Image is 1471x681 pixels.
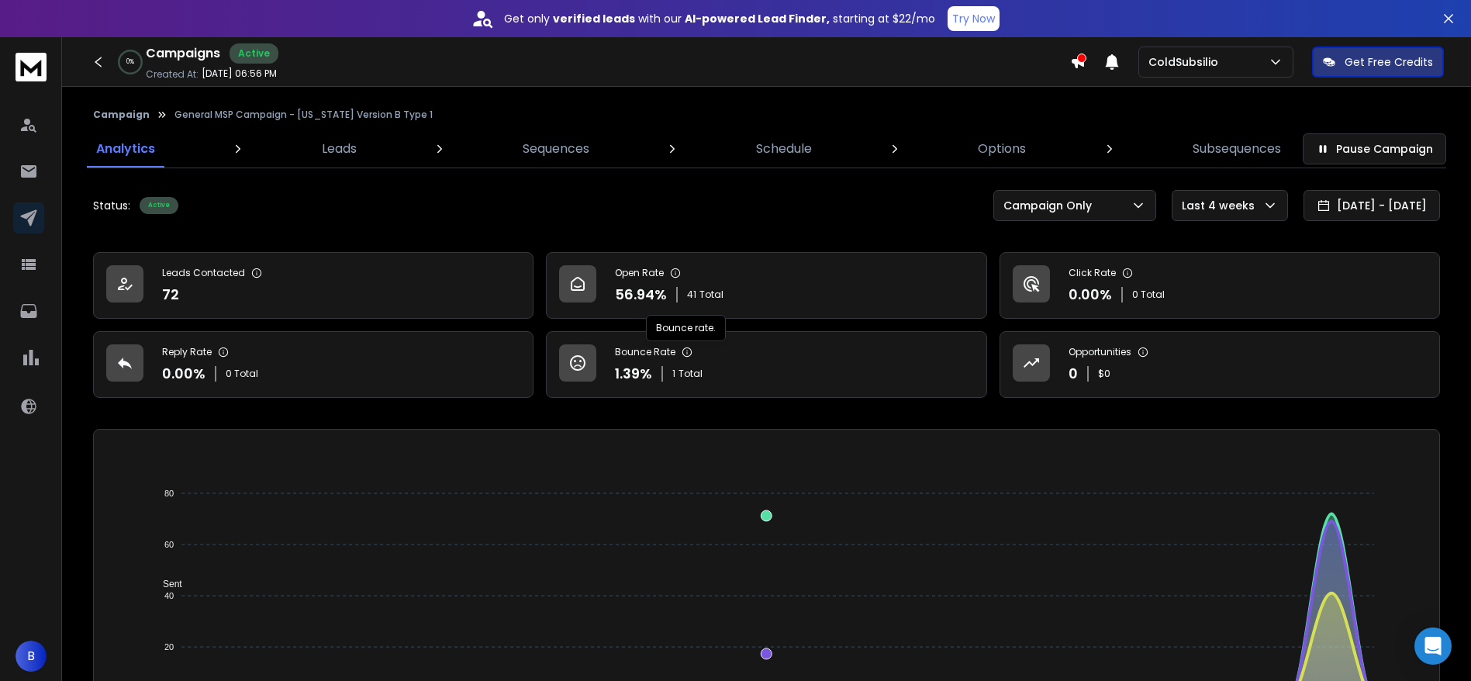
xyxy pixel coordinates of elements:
[164,591,174,600] tspan: 40
[553,11,635,26] strong: verified leads
[699,289,723,301] span: Total
[679,368,703,380] span: Total
[164,642,174,652] tspan: 20
[1345,54,1433,70] p: Get Free Credits
[16,641,47,672] button: B
[87,130,164,168] a: Analytics
[1069,363,1078,385] p: 0
[162,284,179,306] p: 72
[146,68,199,81] p: Created At:
[546,252,986,319] a: Open Rate56.94%41Total
[93,109,150,121] button: Campaign
[164,489,174,498] tspan: 80
[162,267,245,279] p: Leads Contacted
[162,363,205,385] p: 0.00 %
[685,11,830,26] strong: AI-powered Lead Finder,
[1303,133,1446,164] button: Pause Campaign
[140,197,178,214] div: Active
[615,284,667,306] p: 56.94 %
[164,540,174,549] tspan: 60
[1193,140,1281,158] p: Subsequences
[16,53,47,81] img: logo
[93,198,130,213] p: Status:
[230,43,278,64] div: Active
[126,57,134,67] p: 0 %
[615,267,664,279] p: Open Rate
[93,252,533,319] a: Leads Contacted72
[174,109,433,121] p: General MSP Campaign - [US_STATE] Version B Type 1
[322,140,357,158] p: Leads
[1132,289,1165,301] p: 0 Total
[1000,252,1440,319] a: Click Rate0.00%0 Total
[96,140,155,158] p: Analytics
[1312,47,1444,78] button: Get Free Credits
[226,368,258,380] p: 0 Total
[1069,346,1131,358] p: Opportunities
[202,67,277,80] p: [DATE] 06:56 PM
[615,346,675,358] p: Bounce Rate
[151,579,182,589] span: Sent
[313,130,366,168] a: Leads
[615,363,652,385] p: 1.39 %
[93,331,533,398] a: Reply Rate0.00%0 Total
[747,130,821,168] a: Schedule
[687,289,696,301] span: 41
[952,11,995,26] p: Try Now
[672,368,675,380] span: 1
[1148,54,1224,70] p: ColdSubsilio
[1414,627,1452,665] div: Open Intercom Messenger
[1304,190,1440,221] button: [DATE] - [DATE]
[1069,267,1116,279] p: Click Rate
[756,140,812,158] p: Schedule
[1000,331,1440,398] a: Opportunities0$0
[523,140,589,158] p: Sequences
[1183,130,1290,168] a: Subsequences
[1069,284,1112,306] p: 0.00 %
[656,322,716,334] p: Bounce rate.
[1098,368,1110,380] p: $ 0
[978,140,1026,158] p: Options
[162,346,212,358] p: Reply Rate
[513,130,599,168] a: Sequences
[948,6,1000,31] button: Try Now
[546,331,986,398] a: Bounce Rate1.39%1Total
[1003,198,1098,213] p: Campaign Only
[504,11,935,26] p: Get only with our starting at $22/mo
[1182,198,1261,213] p: Last 4 weeks
[969,130,1035,168] a: Options
[146,44,220,63] h1: Campaigns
